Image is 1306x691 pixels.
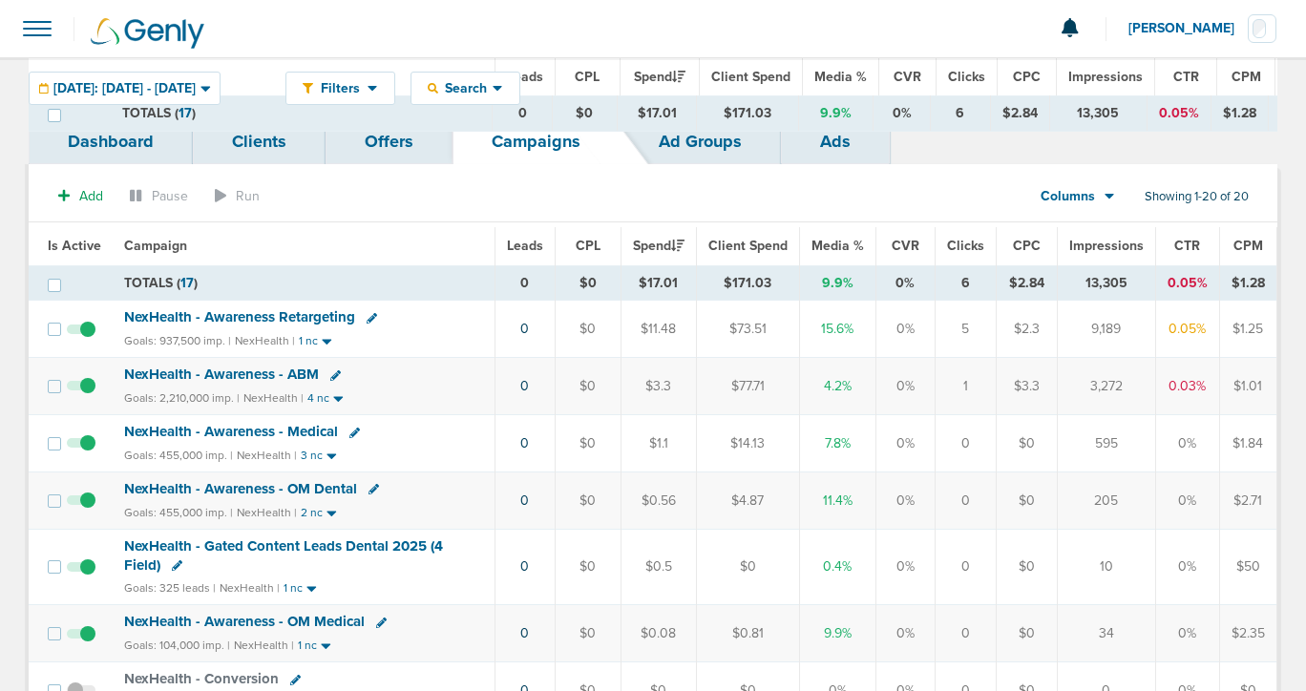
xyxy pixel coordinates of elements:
[1155,301,1219,358] td: 0.05%
[1147,96,1211,131] td: 0.05%
[124,670,279,687] span: NexHealth - Conversion
[555,529,621,604] td: $0
[555,605,621,662] td: $0
[555,415,621,472] td: $0
[620,119,781,164] a: Ad Groups
[875,358,935,415] td: 0%
[284,581,303,596] small: 1 nc
[124,613,365,630] span: NexHealth - Awareness - OM Medical
[634,69,685,85] span: Spend
[696,472,799,530] td: $4.87
[298,639,317,653] small: 1 nc
[313,80,368,96] span: Filters
[696,529,799,604] td: $0
[799,358,875,415] td: 4.2%
[996,301,1057,358] td: $2.3
[696,605,799,662] td: $0.81
[1219,265,1276,301] td: $1.28
[179,105,192,121] span: 17
[520,378,529,394] a: 0
[299,334,318,348] small: 1 nc
[326,119,453,164] a: Offers
[798,96,873,131] td: 9.9%
[124,480,357,497] span: NexHealth - Awareness - OM Dental
[243,391,304,405] small: NexHealth |
[1211,96,1269,131] td: $1.28
[555,472,621,530] td: $0
[237,449,297,462] small: NexHealth |
[697,96,799,131] td: $171.03
[948,69,985,85] span: Clicks
[799,529,875,604] td: 0.4%
[935,472,996,530] td: 0
[1155,605,1219,662] td: 0%
[799,415,875,472] td: 7.8%
[1041,187,1095,206] span: Columns
[873,96,930,131] td: 0%
[1174,238,1200,254] span: CTR
[1173,69,1199,85] span: CTR
[875,529,935,604] td: 0%
[1155,265,1219,301] td: 0.05%
[495,265,555,301] td: 0
[124,449,233,463] small: Goals: 455,000 imp. |
[124,69,187,85] span: Campaign
[708,238,788,254] span: Client Spend
[875,605,935,662] td: 0%
[814,69,867,85] span: Media %
[1219,472,1276,530] td: $2.71
[1057,301,1155,358] td: 9,189
[931,96,991,131] td: 6
[633,238,685,254] span: Spend
[1219,301,1276,358] td: $1.25
[696,265,799,301] td: $171.03
[996,415,1057,472] td: $0
[1219,358,1276,415] td: $1.01
[79,188,103,204] span: Add
[996,358,1057,415] td: $3.3
[996,472,1057,530] td: $0
[621,358,696,415] td: $3.3
[48,69,101,85] span: Is Active
[621,472,696,530] td: $0.56
[1057,415,1155,472] td: 595
[621,301,696,358] td: $11.48
[576,238,600,254] span: CPL
[996,529,1057,604] td: $0
[438,80,493,96] span: Search
[1050,96,1147,131] td: 13,305
[124,334,231,348] small: Goals: 937,500 imp. |
[180,275,194,291] span: 17
[124,391,240,406] small: Goals: 2,210,000 imp. |
[1233,238,1263,254] span: CPM
[799,301,875,358] td: 15.6%
[301,506,323,520] small: 2 nc
[48,182,114,210] button: Add
[1155,415,1219,472] td: 0%
[875,301,935,358] td: 0%
[493,96,552,131] td: 0
[113,265,495,301] td: TOTALS ( )
[935,358,996,415] td: 1
[1057,472,1155,530] td: 205
[935,415,996,472] td: 0
[621,415,696,472] td: $1.1
[507,69,543,85] span: Leads
[520,435,529,451] a: 0
[520,625,529,641] a: 0
[237,506,297,519] small: NexHealth |
[1219,529,1276,604] td: $50
[696,301,799,358] td: $73.51
[875,415,935,472] td: 0%
[1219,605,1276,662] td: $2.35
[696,358,799,415] td: $77.71
[875,472,935,530] td: 0%
[799,472,875,530] td: 11.4%
[996,265,1057,301] td: $2.84
[555,301,621,358] td: $0
[124,581,216,596] small: Goals: 325 leads |
[235,334,295,347] small: NexHealth |
[799,265,875,301] td: 9.9%
[894,69,921,85] span: CVR
[1155,472,1219,530] td: 0%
